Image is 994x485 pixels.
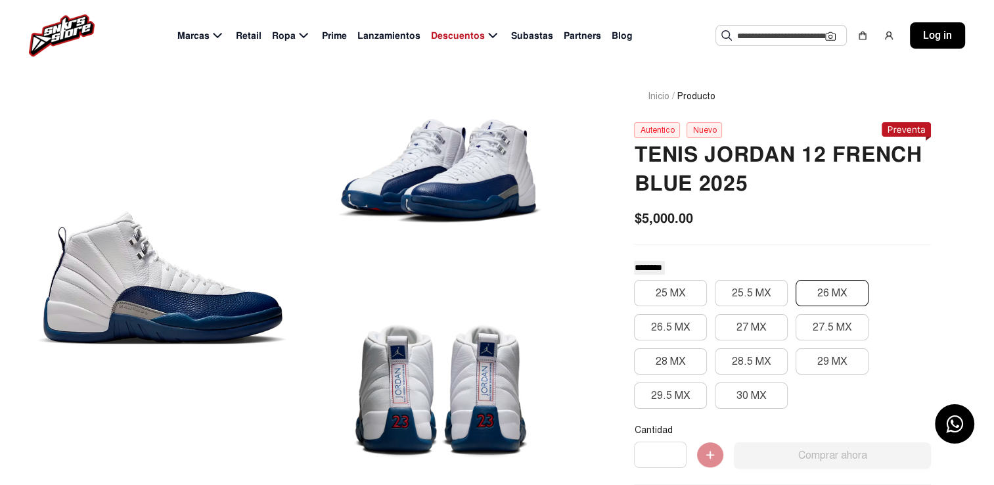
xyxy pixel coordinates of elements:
[431,29,485,43] span: Descuentos
[687,122,722,138] div: Nuevo
[29,14,95,57] img: logo
[734,442,931,469] button: Comprar ahora
[357,29,420,43] span: Lanzamientos
[322,29,347,43] span: Prime
[634,425,931,436] p: Cantidad
[634,122,680,138] div: Autentico
[634,348,707,375] button: 28 MX
[715,314,788,340] button: 27 MX
[634,208,692,228] span: $5,000.00
[236,29,261,43] span: Retail
[634,280,707,306] button: 25 MX
[796,314,869,340] button: 27.5 MX
[857,30,868,41] img: shopping
[671,89,674,103] span: /
[715,382,788,409] button: 30 MX
[715,280,788,306] button: 25.5 MX
[697,442,723,469] img: Agregar al carrito
[677,89,715,103] span: Producto
[721,30,732,41] img: Buscar
[825,31,836,41] img: Cámara
[612,29,633,43] span: Blog
[564,29,601,43] span: Partners
[634,141,931,198] h2: TENIS JORDAN 12 FRENCH BLUE 2025
[177,29,210,43] span: Marcas
[272,29,296,43] span: Ropa
[884,30,894,41] img: user
[647,91,669,102] a: Inicio
[634,314,707,340] button: 26.5 MX
[923,28,952,43] span: Log in
[511,29,553,43] span: Subastas
[634,382,707,409] button: 29.5 MX
[796,280,869,306] button: 26 MX
[796,348,869,375] button: 29 MX
[715,348,788,375] button: 28.5 MX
